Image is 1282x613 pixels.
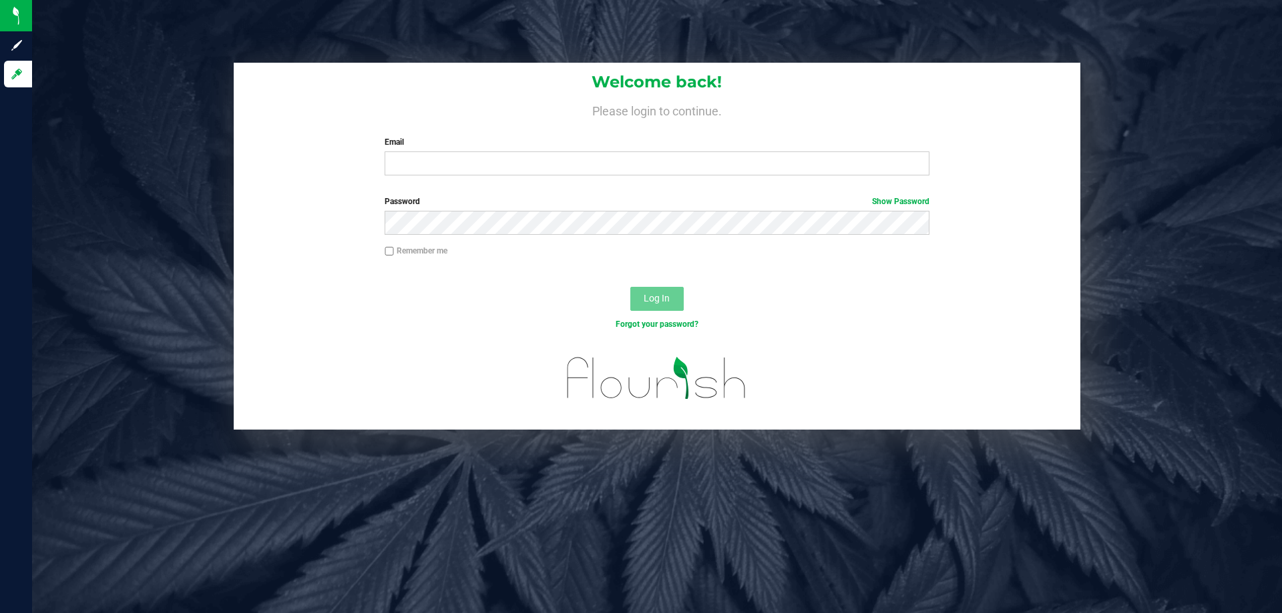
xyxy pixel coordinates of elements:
[385,245,447,257] label: Remember me
[385,197,420,206] span: Password
[385,136,929,148] label: Email
[10,39,23,52] inline-svg: Sign up
[385,247,394,256] input: Remember me
[10,67,23,81] inline-svg: Log in
[630,287,684,311] button: Log In
[551,344,763,412] img: flourish_logo.svg
[616,320,698,329] a: Forgot your password?
[644,293,670,303] span: Log In
[234,73,1080,91] h1: Welcome back!
[234,101,1080,117] h4: Please login to continue.
[872,197,929,206] a: Show Password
